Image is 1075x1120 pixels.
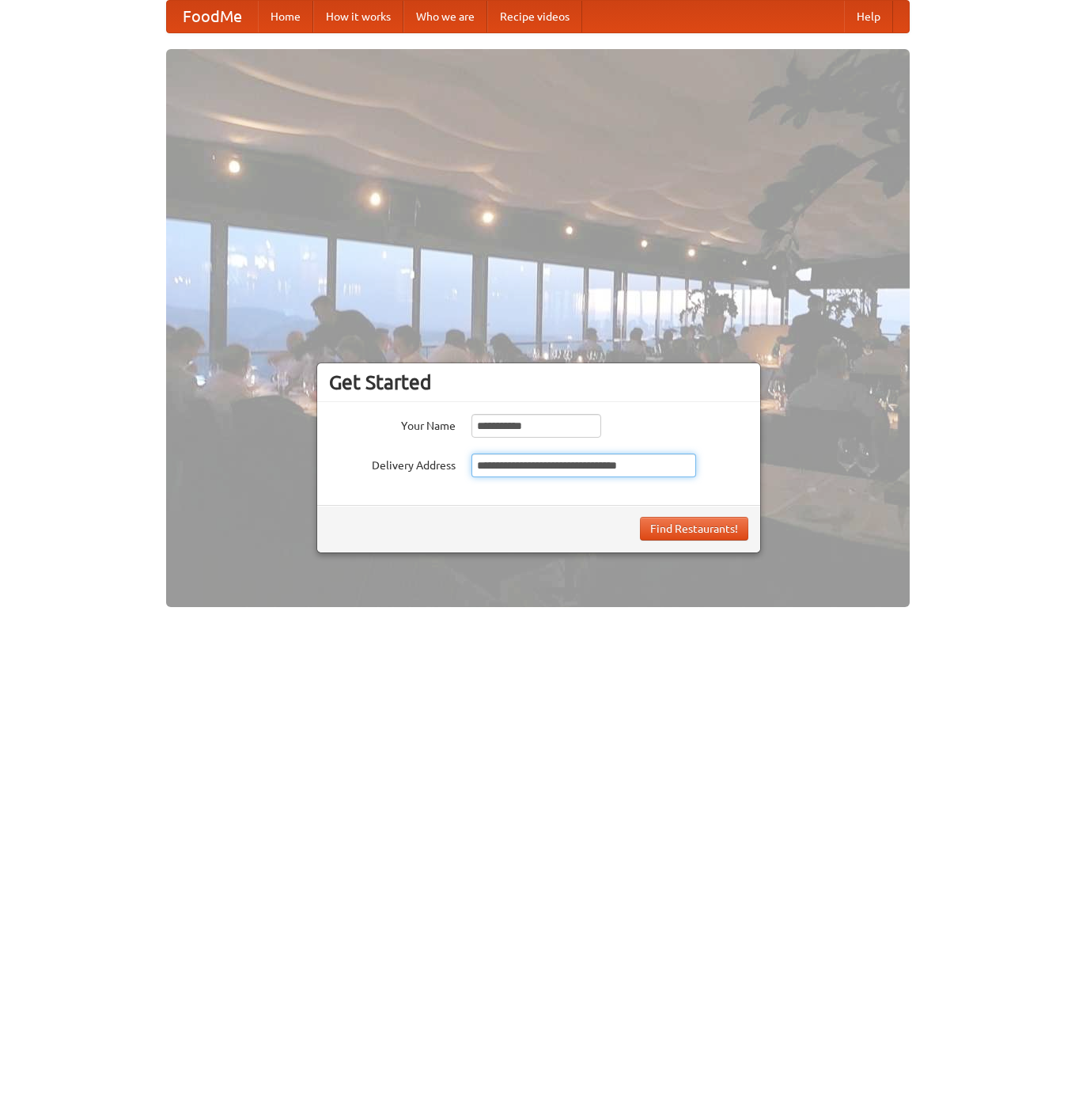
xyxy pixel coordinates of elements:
a: Who we are [403,1,487,32]
h3: Get Started [329,370,748,394]
a: Help [844,1,893,32]
button: Find Restaurants! [640,517,748,541]
a: How it works [313,1,403,32]
a: Recipe videos [487,1,582,32]
label: Delivery Address [329,454,456,473]
a: FoodMe [167,1,258,32]
a: Home [258,1,313,32]
label: Your Name [329,414,456,434]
